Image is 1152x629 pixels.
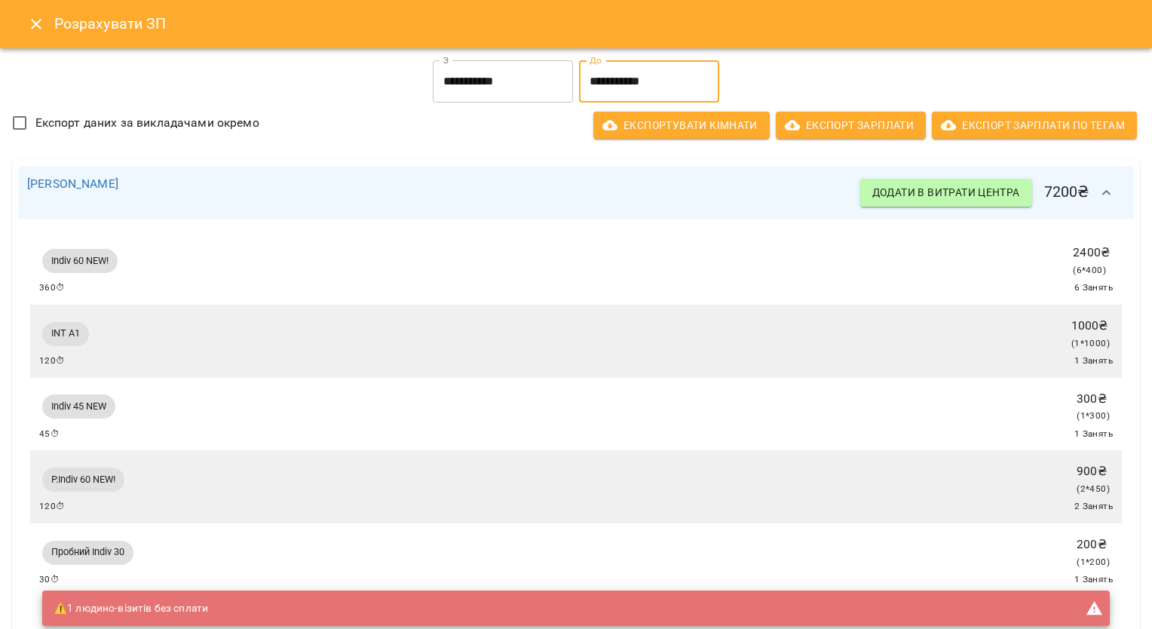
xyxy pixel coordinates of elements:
button: Експорт Зарплати [776,112,926,139]
button: Close [18,6,54,42]
span: 360 ⏱ [39,281,66,296]
h6: 7200 ₴ [860,175,1125,211]
span: 120 ⏱ [39,354,66,369]
span: ( 1 * 300 ) [1077,410,1110,421]
span: INT A1 [42,327,89,340]
span: 1 Занять [1074,427,1113,442]
p: 2400 ₴ [1073,244,1110,262]
span: Пробний Indiv 30 [42,545,133,559]
h6: Розрахувати ЗП [54,12,1134,35]
span: ( 1 * 200 ) [1077,557,1110,567]
span: Indiv 60 NEW! [42,254,118,268]
span: 6 Занять [1074,281,1113,296]
span: ( 6 * 400 ) [1073,265,1106,275]
span: 120 ⏱ [39,499,66,514]
span: Експорт даних за викладачами окремо [35,114,259,132]
span: 1 Занять [1074,572,1113,588]
span: ( 1 * 1000 ) [1071,338,1110,348]
p: 300 ₴ [1077,390,1110,408]
button: Експорт Зарплати по тегам [932,112,1137,139]
span: Експорт Зарплати по тегам [944,116,1125,134]
span: Додати в витрати центра [872,183,1020,201]
span: 1 Занять [1074,354,1113,369]
a: [PERSON_NAME] [27,176,118,191]
span: P.Indiv 60 NEW! [42,473,124,486]
p: 1000 ₴ [1071,317,1110,335]
span: Експорт Зарплати [788,116,914,134]
button: Експортувати кімнати [593,112,770,139]
div: ⚠️ 1 людино-візитів без сплати [54,595,208,622]
p: 900 ₴ [1077,462,1110,480]
p: 200 ₴ [1077,535,1110,554]
span: Indiv 45 NEW [42,400,115,413]
span: Експортувати кімнати [605,116,758,134]
span: 2 Занять [1074,499,1113,514]
button: Додати в витрати центра [860,179,1032,206]
span: 45 ⏱ [39,427,60,442]
span: ( 2 * 450 ) [1077,483,1110,494]
span: 30 ⏱ [39,572,60,588]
